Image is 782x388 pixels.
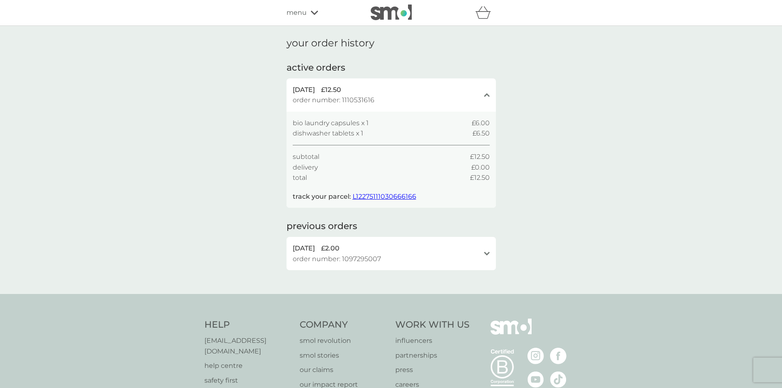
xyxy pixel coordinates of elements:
h4: Work With Us [395,319,470,331]
span: £12.50 [470,172,490,183]
p: track your parcel: [293,191,416,202]
span: [DATE] [293,243,315,254]
img: visit the smol Instagram page [527,348,544,364]
a: partnerships [395,350,470,361]
h1: your order history [287,37,374,49]
a: safety first [204,375,292,386]
h4: Help [204,319,292,331]
span: bio laundry capsules x 1 [293,118,369,129]
span: total [293,172,307,183]
span: £12.50 [321,85,341,95]
h2: previous orders [287,220,357,233]
img: visit the smol Tiktok page [550,371,566,388]
a: smol stories [300,350,387,361]
img: visit the smol Facebook page [550,348,566,364]
span: menu [287,7,307,18]
span: order number: 1097295007 [293,254,381,264]
span: dishwasher tablets x 1 [293,128,363,139]
img: smol [371,5,412,20]
a: influencers [395,335,470,346]
a: [EMAIL_ADDRESS][DOMAIN_NAME] [204,335,292,356]
span: [DATE] [293,85,315,95]
a: press [395,365,470,375]
div: basket [475,5,496,21]
span: £2.00 [321,243,339,254]
span: delivery [293,162,318,173]
span: £12.50 [470,152,490,162]
h4: Company [300,319,387,331]
span: £6.00 [472,118,490,129]
span: £0.00 [471,162,490,173]
img: smol [491,319,532,347]
span: £6.50 [472,128,490,139]
img: visit the smol Youtube page [527,371,544,388]
span: order number: 1110531616 [293,95,374,106]
a: help centre [204,360,292,371]
span: subtotal [293,152,319,162]
a: our claims [300,365,387,375]
a: L12275111030666166 [353,193,416,200]
a: smol revolution [300,335,387,346]
h2: active orders [287,62,345,74]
